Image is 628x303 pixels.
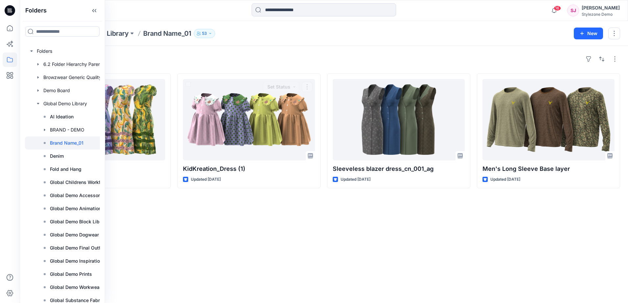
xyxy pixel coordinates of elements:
[574,28,603,39] button: New
[333,164,465,173] p: Sleeveless blazer dress_cn_001_ag
[50,113,74,121] p: AI Ideation
[50,139,83,147] p: Brand Name_01
[50,283,101,291] p: Global Demo Workwear
[50,152,64,160] p: Denim
[50,231,99,239] p: Global Demo Dogwear
[582,4,620,12] div: [PERSON_NAME]
[191,176,221,183] p: Updated [DATE]
[194,29,215,38] button: 53
[490,176,520,183] p: Updated [DATE]
[50,244,106,252] p: Global Demo Final Outfits
[554,6,561,11] span: 16
[333,79,465,160] a: Sleeveless blazer dress_cn_001_ag
[50,165,81,173] p: Fold and Hang
[50,218,120,226] p: Global Demo Block Library Board
[183,164,315,173] p: KidKreation_Dress (1)
[143,29,191,38] p: Brand Name_01
[482,79,615,160] a: Men's Long Sleeve Base layer
[50,270,92,278] p: Global Demo Prints
[50,205,101,212] p: Global Demo Animation
[482,164,615,173] p: Men's Long Sleeve Base layer
[582,12,620,17] div: Stylezone Demo
[50,192,106,199] p: Global Demo Accessories
[50,178,108,186] p: Global Childrens Workflow
[202,30,207,37] p: 53
[50,257,102,265] p: Global Demo Inspiration
[341,176,370,183] p: Updated [DATE]
[183,79,315,160] a: KidKreation_Dress (1)
[567,5,579,16] div: SJ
